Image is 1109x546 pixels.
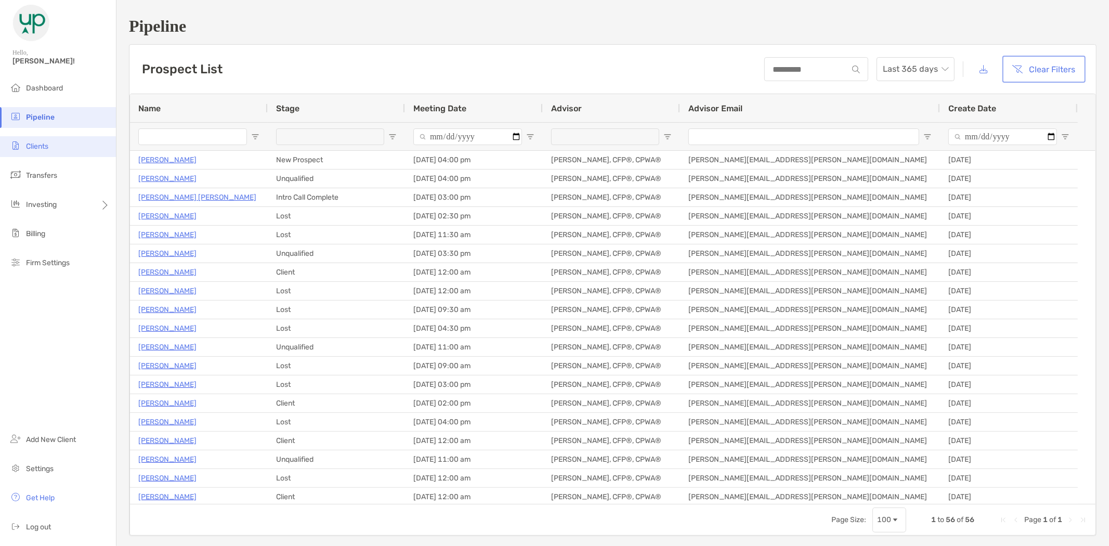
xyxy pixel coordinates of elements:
[405,226,543,244] div: [DATE] 11:30 am
[268,394,405,412] div: Client
[680,413,940,431] div: [PERSON_NAME][EMAIL_ADDRESS][PERSON_NAME][DOMAIN_NAME]
[940,188,1078,206] div: [DATE]
[526,133,534,141] button: Open Filter Menu
[940,263,1078,281] div: [DATE]
[405,469,543,487] div: [DATE] 12:00 am
[9,168,22,181] img: transfers icon
[138,128,247,145] input: Name Filter Input
[413,128,522,145] input: Meeting Date Filter Input
[129,17,1097,36] h1: Pipeline
[9,462,22,474] img: settings icon
[138,434,197,447] p: [PERSON_NAME]
[680,375,940,394] div: [PERSON_NAME][EMAIL_ADDRESS][PERSON_NAME][DOMAIN_NAME]
[9,491,22,503] img: get-help icon
[680,301,940,319] div: [PERSON_NAME][EMAIL_ADDRESS][PERSON_NAME][DOMAIN_NAME]
[276,103,299,113] span: Stage
[405,488,543,506] div: [DATE] 12:00 am
[405,301,543,319] div: [DATE] 09:30 am
[543,226,680,244] div: [PERSON_NAME], CFP®, CPWA®
[405,207,543,225] div: [DATE] 02:30 pm
[26,493,55,502] span: Get Help
[9,227,22,239] img: billing icon
[138,172,197,185] a: [PERSON_NAME]
[543,170,680,188] div: [PERSON_NAME], CFP®, CPWA®
[543,413,680,431] div: [PERSON_NAME], CFP®, CPWA®
[688,128,919,145] input: Advisor Email Filter Input
[26,171,57,180] span: Transfers
[268,488,405,506] div: Client
[138,228,197,241] p: [PERSON_NAME]
[268,375,405,394] div: Lost
[138,153,197,166] a: [PERSON_NAME]
[680,188,940,206] div: [PERSON_NAME][EMAIL_ADDRESS][PERSON_NAME][DOMAIN_NAME]
[543,375,680,394] div: [PERSON_NAME], CFP®, CPWA®
[268,357,405,375] div: Lost
[138,247,197,260] a: [PERSON_NAME]
[680,170,940,188] div: [PERSON_NAME][EMAIL_ADDRESS][PERSON_NAME][DOMAIN_NAME]
[680,319,940,337] div: [PERSON_NAME][EMAIL_ADDRESS][PERSON_NAME][DOMAIN_NAME]
[405,244,543,263] div: [DATE] 03:30 pm
[12,57,110,66] span: [PERSON_NAME]!
[405,338,543,356] div: [DATE] 11:00 am
[9,81,22,94] img: dashboard icon
[948,128,1057,145] input: Create Date Filter Input
[940,357,1078,375] div: [DATE]
[543,282,680,300] div: [PERSON_NAME], CFP®, CPWA®
[543,469,680,487] div: [PERSON_NAME], CFP®, CPWA®
[877,515,891,524] div: 100
[268,244,405,263] div: Unqualified
[405,375,543,394] div: [DATE] 03:00 pm
[680,282,940,300] div: [PERSON_NAME][EMAIL_ADDRESS][PERSON_NAME][DOMAIN_NAME]
[268,226,405,244] div: Lost
[138,210,197,223] p: [PERSON_NAME]
[680,394,940,412] div: [PERSON_NAME][EMAIL_ADDRESS][PERSON_NAME][DOMAIN_NAME]
[940,450,1078,469] div: [DATE]
[405,357,543,375] div: [DATE] 09:00 am
[413,103,466,113] span: Meeting Date
[543,263,680,281] div: [PERSON_NAME], CFP®, CPWA®
[405,188,543,206] div: [DATE] 03:00 pm
[26,142,48,151] span: Clients
[405,263,543,281] div: [DATE] 12:00 am
[680,469,940,487] div: [PERSON_NAME][EMAIL_ADDRESS][PERSON_NAME][DOMAIN_NAME]
[940,151,1078,169] div: [DATE]
[138,472,197,485] p: [PERSON_NAME]
[268,413,405,431] div: Lost
[268,151,405,169] div: New Prospect
[680,207,940,225] div: [PERSON_NAME][EMAIL_ADDRESS][PERSON_NAME][DOMAIN_NAME]
[9,433,22,445] img: add_new_client icon
[543,244,680,263] div: [PERSON_NAME], CFP®, CPWA®
[680,263,940,281] div: [PERSON_NAME][EMAIL_ADDRESS][PERSON_NAME][DOMAIN_NAME]
[543,394,680,412] div: [PERSON_NAME], CFP®, CPWA®
[268,450,405,469] div: Unqualified
[405,450,543,469] div: [DATE] 11:00 am
[940,282,1078,300] div: [DATE]
[138,266,197,279] a: [PERSON_NAME]
[26,229,45,238] span: Billing
[940,244,1078,263] div: [DATE]
[940,413,1078,431] div: [DATE]
[1024,515,1041,524] span: Page
[138,415,197,428] a: [PERSON_NAME]
[138,378,197,391] a: [PERSON_NAME]
[9,110,22,123] img: pipeline icon
[931,515,936,524] span: 1
[940,375,1078,394] div: [DATE]
[138,397,197,410] p: [PERSON_NAME]
[405,432,543,450] div: [DATE] 12:00 am
[688,103,742,113] span: Advisor Email
[680,357,940,375] div: [PERSON_NAME][EMAIL_ADDRESS][PERSON_NAME][DOMAIN_NAME]
[940,226,1078,244] div: [DATE]
[999,516,1008,524] div: First Page
[138,303,197,316] a: [PERSON_NAME]
[940,170,1078,188] div: [DATE]
[940,207,1078,225] div: [DATE]
[543,432,680,450] div: [PERSON_NAME], CFP®, CPWA®
[680,151,940,169] div: [PERSON_NAME][EMAIL_ADDRESS][PERSON_NAME][DOMAIN_NAME]
[543,357,680,375] div: [PERSON_NAME], CFP®, CPWA®
[940,338,1078,356] div: [DATE]
[948,103,996,113] span: Create Date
